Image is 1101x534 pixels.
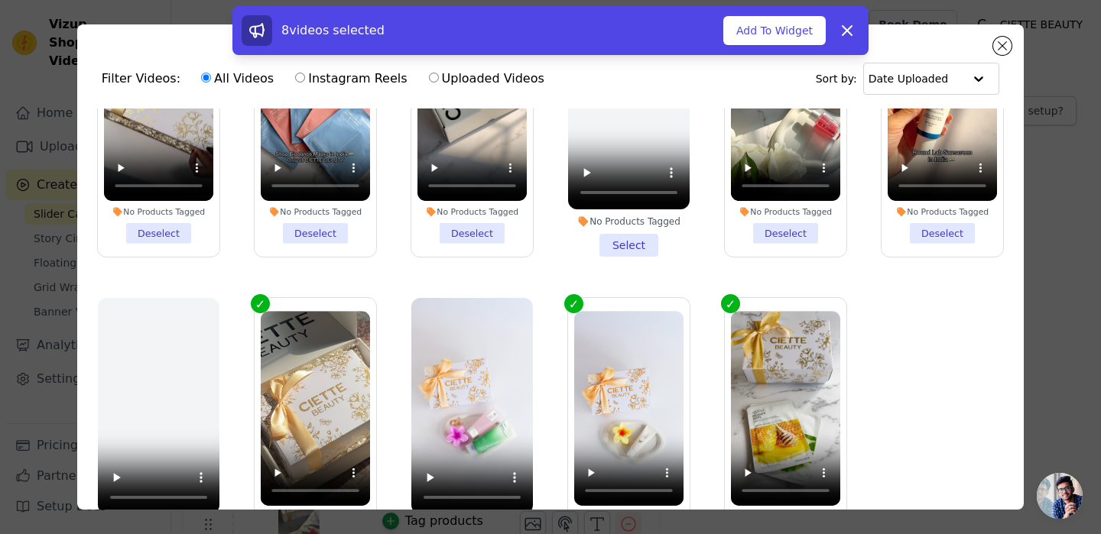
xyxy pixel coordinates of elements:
[417,206,527,217] div: No Products Tagged
[816,63,1000,95] div: Sort by:
[281,23,385,37] span: 8 videos selected
[723,16,826,45] button: Add To Widget
[102,61,553,96] div: Filter Videos:
[731,206,840,217] div: No Products Tagged
[1037,473,1083,519] a: Open chat
[294,69,408,89] label: Instagram Reels
[888,206,997,217] div: No Products Tagged
[200,69,274,89] label: All Videos
[568,215,690,228] div: No Products Tagged
[104,206,213,217] div: No Products Tagged
[428,69,545,89] label: Uploaded Videos
[261,206,370,217] div: No Products Tagged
